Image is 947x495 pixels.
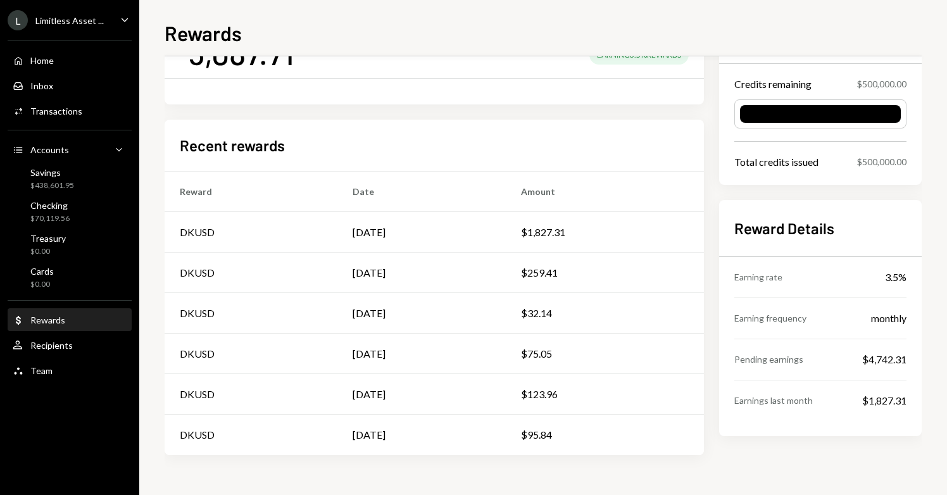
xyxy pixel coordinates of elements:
div: $500,000.00 [857,77,906,91]
th: Amount [506,172,704,212]
div: 3.5% [885,270,906,285]
div: Accounts [30,144,69,155]
td: $75.05 [506,334,704,374]
h2: Reward Details [734,218,906,239]
td: DKUSD [165,212,337,253]
td: $95.84 [506,415,704,455]
td: DKUSD [165,293,337,334]
th: Date [337,172,505,212]
div: Cards [30,266,54,277]
a: Recipients [8,334,132,356]
div: $0.00 [30,279,54,290]
div: [DATE] [353,387,386,402]
div: monthly [871,311,906,326]
div: $70,119.56 [30,213,70,224]
div: [DATE] [353,265,386,280]
a: Checking$70,119.56 [8,196,132,227]
div: Total credits issued [734,154,818,170]
a: Home [8,49,132,72]
a: Rewards [8,308,132,331]
div: Earnings last month [734,394,813,407]
div: [DATE] [353,306,386,321]
a: Accounts [8,138,132,161]
td: $123.96 [506,374,704,415]
td: DKUSD [165,374,337,415]
h1: Rewards [165,20,242,46]
div: Checking [30,200,70,211]
th: Reward [165,172,337,212]
div: Rewards [30,315,65,325]
a: Cards$0.00 [8,262,132,292]
div: L [8,10,28,30]
a: Team [8,359,132,382]
div: Treasury [30,233,66,244]
td: DKUSD [165,253,337,293]
div: [DATE] [353,346,386,361]
div: [DATE] [353,427,386,442]
div: Team [30,365,53,376]
a: Inbox [8,74,132,97]
div: $0.00 [30,246,66,257]
td: $1,827.31 [506,212,704,253]
div: $438,601.95 [30,180,74,191]
div: $500,000.00 [857,155,906,168]
div: Inbox [30,80,53,91]
div: Recipients [30,340,73,351]
td: $32.14 [506,293,704,334]
a: Savings$438,601.95 [8,163,132,194]
a: Treasury$0.00 [8,229,132,260]
div: $1,827.31 [862,393,906,408]
div: Limitless Asset ... [35,15,104,26]
div: $4,742.31 [862,352,906,367]
a: Transactions [8,99,132,122]
td: DKUSD [165,415,337,455]
h2: Recent rewards [180,135,285,156]
div: Savings [30,167,74,178]
div: Earning rate [734,270,782,284]
div: Pending earnings [734,353,803,366]
div: [DATE] [353,225,386,240]
td: $259.41 [506,253,704,293]
div: Credits remaining [734,77,812,92]
td: DKUSD [165,334,337,374]
div: Home [30,55,54,66]
div: Transactions [30,106,82,116]
div: Earning frequency [734,311,806,325]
